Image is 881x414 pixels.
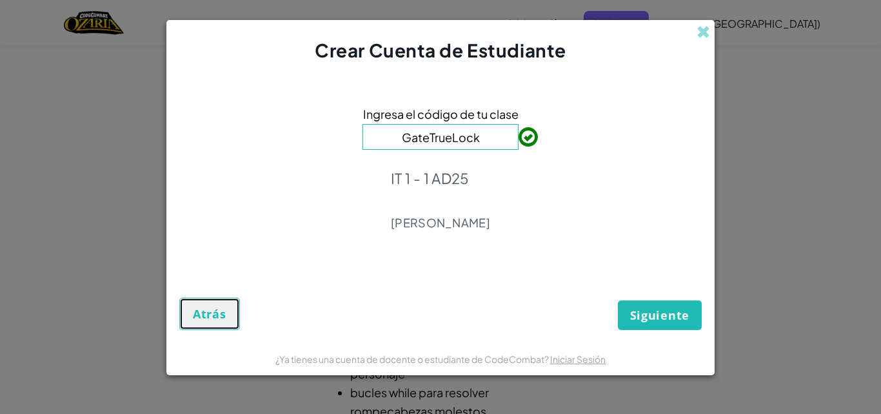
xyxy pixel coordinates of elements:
[391,169,490,187] p: IT 1 - 1 AD25
[550,353,606,365] a: Iniciar Sesión
[363,105,519,123] span: Ingresa el código de tu clase
[179,298,240,330] button: Atrás
[630,307,689,323] span: Siguiente
[618,300,702,330] button: Siguiente
[193,306,226,322] span: Atrás
[275,353,550,365] span: ¿Ya tienes una cuenta de docente o estudiante de CodeCombat?
[315,39,566,61] span: Crear Cuenta de Estudiante
[391,215,490,231] p: [PERSON_NAME]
